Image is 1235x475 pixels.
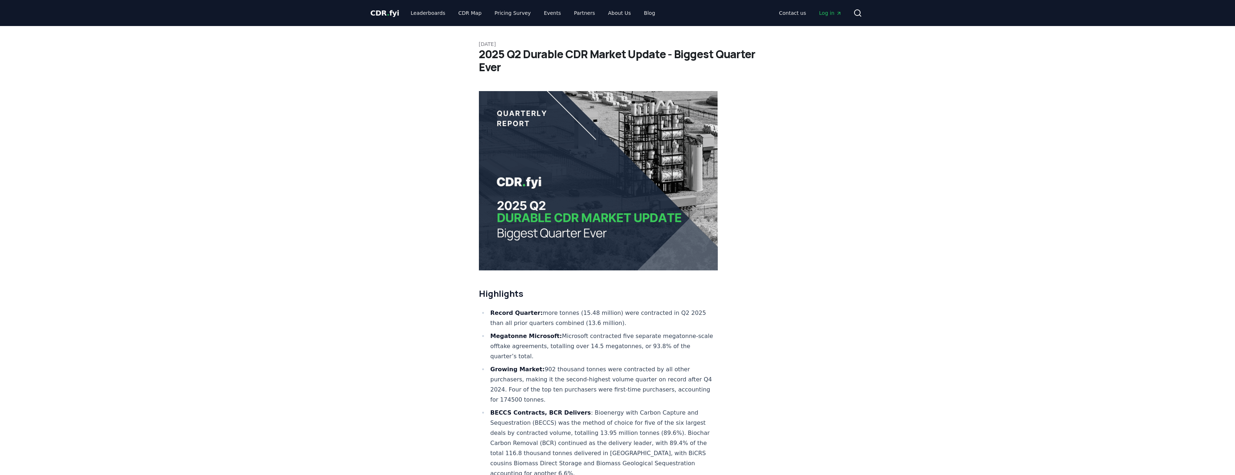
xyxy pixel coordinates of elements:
[773,7,847,20] nav: Main
[813,7,847,20] a: Log in
[488,331,718,361] li: Microsoft contracted five separate megatonne-scale offtake agreements, totalling over 14.5 megato...
[490,366,545,373] strong: Growing Market:
[405,7,661,20] nav: Main
[405,7,451,20] a: Leaderboards
[490,409,591,416] strong: BECCS Contracts, BCR Delivers
[602,7,636,20] a: About Us
[488,308,718,328] li: more tonnes (15.48 million) were contracted in Q2 2025 than all prior quarters combined (13.6 mil...
[538,7,567,20] a: Events
[370,8,399,18] a: CDR.fyi
[387,9,389,17] span: .
[370,9,399,17] span: CDR fyi
[479,40,756,48] p: [DATE]
[490,309,543,316] strong: Record Quarter:
[479,91,718,270] img: blog post image
[819,9,841,17] span: Log in
[773,7,812,20] a: Contact us
[488,364,718,405] li: 902 thousand tonnes were contracted by all other purchasers, making it the second-highest volume ...
[568,7,601,20] a: Partners
[490,333,562,339] strong: Megatonne Microsoft:
[489,7,536,20] a: Pricing Survey
[479,288,718,299] h2: Highlights
[638,7,661,20] a: Blog
[453,7,487,20] a: CDR Map
[479,48,756,74] h1: 2025 Q2 Durable CDR Market Update - Biggest Quarter Ever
